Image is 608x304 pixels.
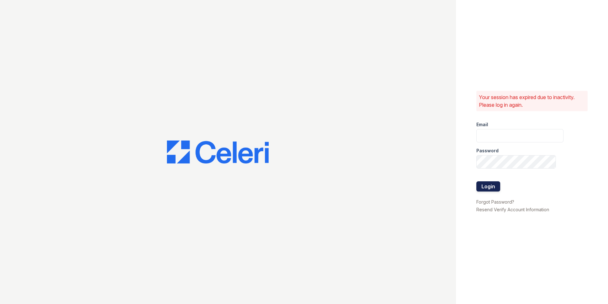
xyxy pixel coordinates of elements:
a: Resend Verify Account Information [476,207,549,212]
a: Forgot Password? [476,199,514,205]
label: Password [476,148,499,154]
button: Login [476,181,500,192]
label: Email [476,121,488,128]
p: Your session has expired due to inactivity. Please log in again. [479,93,585,109]
img: CE_Logo_Blue-a8612792a0a2168367f1c8372b55b34899dd931a85d93a1a3d3e32e68fde9ad4.png [167,141,269,163]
